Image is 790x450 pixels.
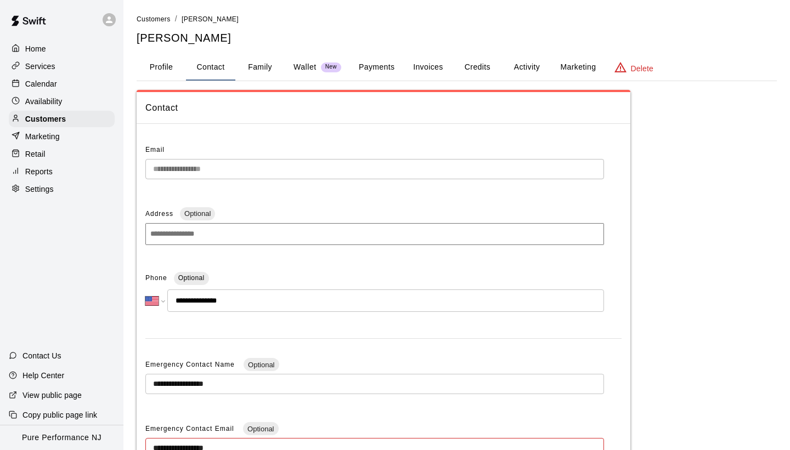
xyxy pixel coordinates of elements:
[403,54,453,81] button: Invoices
[321,64,341,71] span: New
[294,61,317,73] p: Wallet
[9,41,115,57] a: Home
[137,54,777,81] div: basic tabs example
[137,13,777,25] nav: breadcrumb
[25,184,54,195] p: Settings
[25,131,60,142] p: Marketing
[145,361,237,368] span: Emergency Contact Name
[137,14,171,23] a: Customers
[25,113,66,124] p: Customers
[235,54,285,81] button: Family
[25,78,57,89] p: Calendar
[145,101,622,115] span: Contact
[9,76,115,92] a: Calendar
[9,128,115,145] a: Marketing
[22,390,82,401] p: View public page
[9,111,115,127] a: Customers
[350,54,403,81] button: Payments
[186,54,235,81] button: Contact
[22,409,97,420] p: Copy public page link
[25,166,53,177] p: Reports
[551,54,605,81] button: Marketing
[137,54,186,81] button: Profile
[9,163,115,180] a: Reports
[145,210,173,218] span: Address
[145,425,236,432] span: Emergency Contact Email
[25,61,55,72] p: Services
[453,54,502,81] button: Credits
[631,63,653,74] p: Delete
[22,350,61,361] p: Contact Us
[9,93,115,110] a: Availability
[175,13,177,25] li: /
[9,146,115,162] a: Retail
[25,43,46,54] p: Home
[137,31,777,45] h5: [PERSON_NAME]
[178,274,205,282] span: Optional
[182,15,239,23] span: [PERSON_NAME]
[180,209,215,218] span: Optional
[137,15,171,23] span: Customers
[145,146,165,153] span: Email
[243,425,278,433] span: Optional
[22,432,101,443] p: Pure Performance NJ
[145,270,167,287] span: Phone
[25,149,46,160] p: Retail
[145,159,604,179] div: The email of an existing customer can only be changed by the customer themselves at https://book....
[244,361,279,369] span: Optional
[502,54,551,81] button: Activity
[22,370,64,381] p: Help Center
[25,96,63,107] p: Availability
[9,181,115,197] a: Settings
[9,58,115,75] a: Services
